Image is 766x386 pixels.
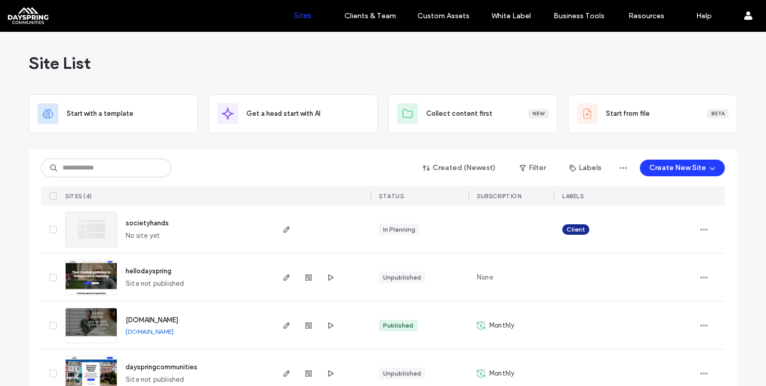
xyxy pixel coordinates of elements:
span: Collect content first [426,108,492,119]
div: Unpublished [383,273,421,282]
div: New [528,109,549,118]
label: Help [696,11,712,20]
span: No site yet [126,231,160,241]
span: Site not published [126,375,184,385]
div: Unpublished [383,369,421,378]
a: [DOMAIN_NAME] [126,328,174,335]
span: Site not published [126,279,184,289]
a: [DOMAIN_NAME] [126,316,178,324]
a: dayspringcommunities [126,363,197,371]
span: Get a head start with AI [246,108,320,119]
span: SITES (4) [65,192,92,200]
button: Created (Newest) [414,160,505,176]
div: Collect content firstNew [388,94,558,133]
span: Monthly [489,368,514,379]
img: project thumbnail [66,212,117,247]
a: hellodayspring [126,267,171,275]
div: Get a head start with AI [208,94,378,133]
span: Site List [29,53,91,74]
span: Start with a template [67,108,133,119]
span: SUBSCRIPTION [477,192,521,200]
button: Create New Site [640,160,725,176]
button: Labels [560,160,611,176]
div: Beta [707,109,728,118]
label: Custom Assets [417,11,470,20]
span: None [477,272,493,283]
span: Client [566,225,585,234]
div: Published [383,321,413,330]
div: Start with a template [29,94,198,133]
label: Sites [294,11,312,20]
label: White Label [491,11,531,20]
a: societyhands [126,219,169,227]
button: Filter [509,160,556,176]
label: Clients & Team [344,11,396,20]
div: Start from fileBeta [568,94,737,133]
span: STATUS [379,192,404,200]
div: In Planning [383,225,415,234]
label: Resources [628,11,664,20]
span: Monthly [489,320,514,331]
label: Business Tools [553,11,604,20]
span: LABELS [562,192,584,200]
span: Start from file [606,108,650,119]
